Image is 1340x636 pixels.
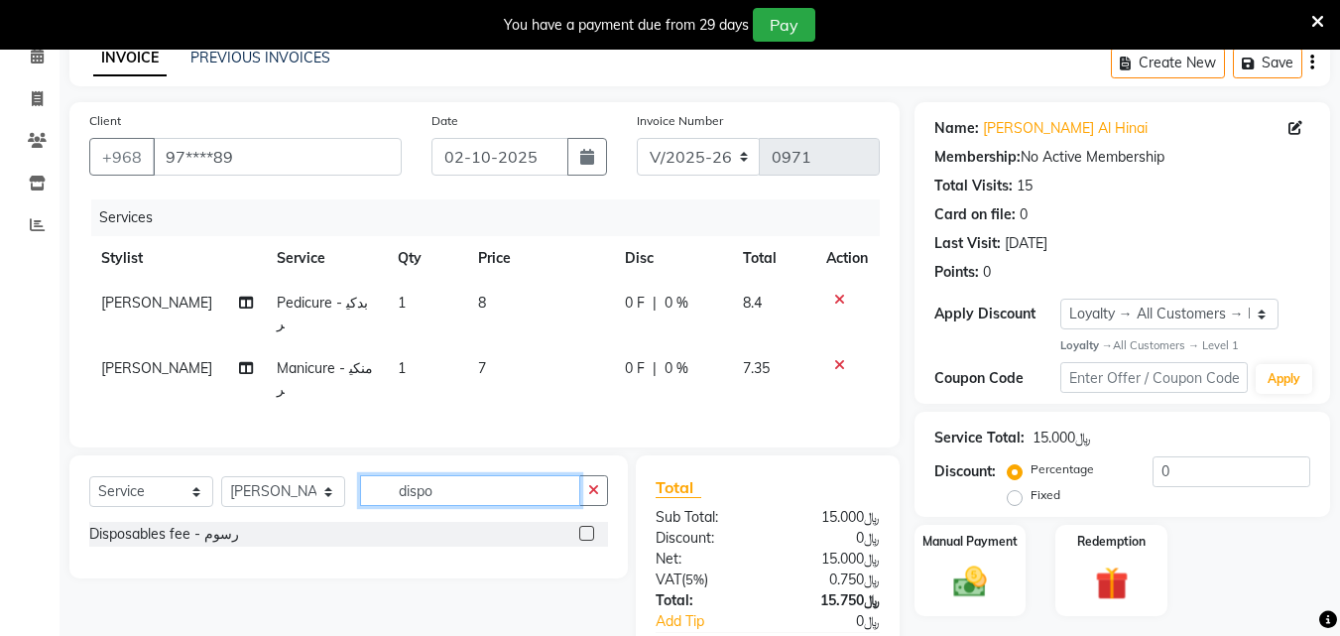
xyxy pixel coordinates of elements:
[101,359,212,377] span: [PERSON_NAME]
[478,359,486,377] span: 7
[768,590,895,611] div: ﷼15.750
[1060,337,1310,354] div: All Customers → Level 1
[277,359,373,398] span: Manicure - منكير
[1031,460,1094,478] label: Percentage
[641,528,768,549] div: Discount:
[637,112,723,130] label: Invoice Number
[101,294,212,312] span: [PERSON_NAME]
[934,204,1016,225] div: Card on file:
[641,549,768,570] div: Net:
[360,475,580,506] input: Search or Scan
[1005,233,1047,254] div: [DATE]
[91,199,895,236] div: Services
[398,359,406,377] span: 1
[625,358,645,379] span: 0 F
[790,611,896,632] div: ﷼0
[814,236,880,281] th: Action
[1233,48,1302,78] button: Save
[656,571,681,588] span: VAT
[277,294,368,332] span: Pedicure - بدكير
[641,611,789,632] a: Add Tip
[934,147,1021,168] div: Membership:
[190,49,330,66] a: PREVIOUS INVOICES
[431,112,458,130] label: Date
[768,549,895,570] div: ﷼15.000
[1033,428,1091,448] div: ﷼15.000
[641,507,768,528] div: Sub Total:
[653,293,657,314] span: |
[1017,176,1033,196] div: 15
[934,461,996,482] div: Discount:
[665,358,688,379] span: 0 %
[265,236,386,281] th: Service
[934,176,1013,196] div: Total Visits:
[641,570,768,590] div: ( )
[89,236,265,281] th: Stylist
[768,507,895,528] div: ﷼15.000
[613,236,731,281] th: Disc
[478,294,486,312] span: 8
[922,533,1018,551] label: Manual Payment
[685,572,704,587] span: 5%
[753,8,815,42] button: Pay
[1031,486,1060,504] label: Fixed
[983,262,991,283] div: 0
[934,262,979,283] div: Points:
[934,233,1001,254] div: Last Visit:
[93,41,167,76] a: INVOICE
[653,358,657,379] span: |
[504,15,749,36] div: You have a payment due from 29 days
[731,236,815,281] th: Total
[934,368,1059,389] div: Coupon Code
[1060,362,1248,393] input: Enter Offer / Coupon Code
[943,563,997,600] img: _cash.svg
[934,304,1059,324] div: Apply Discount
[934,428,1025,448] div: Service Total:
[153,138,402,176] input: Search by Name/Mobile/Email/Code
[641,590,768,611] div: Total:
[983,118,1148,139] a: [PERSON_NAME] Al Hinai
[1256,364,1312,394] button: Apply
[934,118,979,139] div: Name:
[386,236,466,281] th: Qty
[89,524,239,545] div: Disposables fee - رسوم
[768,570,895,590] div: ﷼0.750
[743,294,762,312] span: 8.4
[1077,533,1146,551] label: Redemption
[665,293,688,314] span: 0 %
[1111,48,1225,78] button: Create New
[398,294,406,312] span: 1
[1020,204,1028,225] div: 0
[656,477,701,498] span: Total
[625,293,645,314] span: 0 F
[1085,563,1139,603] img: _gift.svg
[934,147,1310,168] div: No Active Membership
[89,112,121,130] label: Client
[466,236,613,281] th: Price
[89,138,155,176] button: +968
[768,528,895,549] div: ﷼0
[743,359,770,377] span: 7.35
[1060,338,1113,352] strong: Loyalty →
